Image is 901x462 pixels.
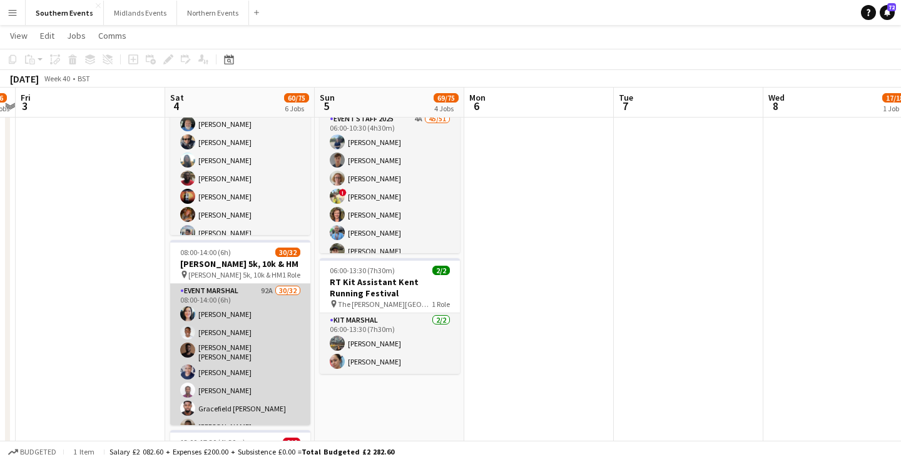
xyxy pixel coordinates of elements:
app-job-card: 08:00-14:00 (6h)30/32[PERSON_NAME] 5k, 10k & HM [PERSON_NAME] 5k, 10k & HM1 RoleEvent Marshal92A3... [170,240,310,425]
span: 0/4 [283,438,300,447]
span: 6 [467,99,486,113]
app-job-card: 06:00-13:30 (7h30m)2/2RT Kit Assistant Kent Running Festival The [PERSON_NAME][GEOGRAPHIC_DATA]1 ... [320,258,460,374]
span: 13:00-17:30 (4h30m) [180,438,245,447]
span: 2/2 [432,266,450,275]
app-job-card: 08:00-15:00 (7h)15/15Corporate - Slow (Horses) 5k [GEOGRAPHIC_DATA], [GEOGRAPHIC_DATA]1 RoleEvent... [170,50,310,235]
a: View [5,28,33,44]
button: Budgeted [6,445,58,459]
app-card-role: Kit Marshal2/206:00-13:30 (7h30m)[PERSON_NAME][PERSON_NAME] [320,313,460,374]
span: View [10,30,28,41]
span: Mon [469,92,486,103]
div: 6 Jobs [285,104,308,113]
span: 1 Role [282,270,300,279]
div: 4 Jobs [434,104,458,113]
span: 69/75 [434,93,459,103]
h3: RT Kit Assistant Kent Running Festival [320,276,460,299]
a: Edit [35,28,59,44]
app-job-card: 06:00-10:30 (4h30m)45/51Guildford 10k [GEOGRAPHIC_DATA]1 RoleEvent Staff 20254A45/5106:00-10:30 (... [320,68,460,253]
span: 60/75 [284,93,309,103]
span: 30/32 [275,248,300,257]
h3: [PERSON_NAME] 5k, 10k & HM [170,258,310,269]
span: 3 [19,99,31,113]
button: Midlands Events [104,1,177,25]
span: ! [339,189,347,196]
a: Jobs [62,28,91,44]
span: 1 Role [432,299,450,309]
span: 72 [887,3,896,11]
span: Week 40 [41,74,73,83]
span: The [PERSON_NAME][GEOGRAPHIC_DATA] [338,299,432,309]
span: 06:00-13:30 (7h30m) [330,266,395,275]
div: BST [78,74,90,83]
span: Wed [768,92,785,103]
span: Tue [619,92,633,103]
span: 7 [617,99,633,113]
span: Sun [320,92,335,103]
span: Fri [21,92,31,103]
span: 08:00-14:00 (6h) [180,248,231,257]
div: [DATE] [10,73,39,85]
span: Edit [40,30,54,41]
a: 72 [880,5,895,20]
span: 1 item [69,447,99,456]
span: Comms [98,30,126,41]
span: Jobs [67,30,86,41]
span: 4 [168,99,184,113]
span: Budgeted [20,448,56,456]
a: Comms [93,28,131,44]
span: [PERSON_NAME] 5k, 10k & HM [188,270,282,279]
button: Southern Events [26,1,104,25]
div: Salary £2 082.60 + Expenses £200.00 + Subsistence £0.00 = [109,447,394,456]
span: 8 [766,99,785,113]
span: 5 [318,99,335,113]
span: Sat [170,92,184,103]
span: Total Budgeted £2 282.60 [302,447,394,456]
button: Northern Events [177,1,249,25]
